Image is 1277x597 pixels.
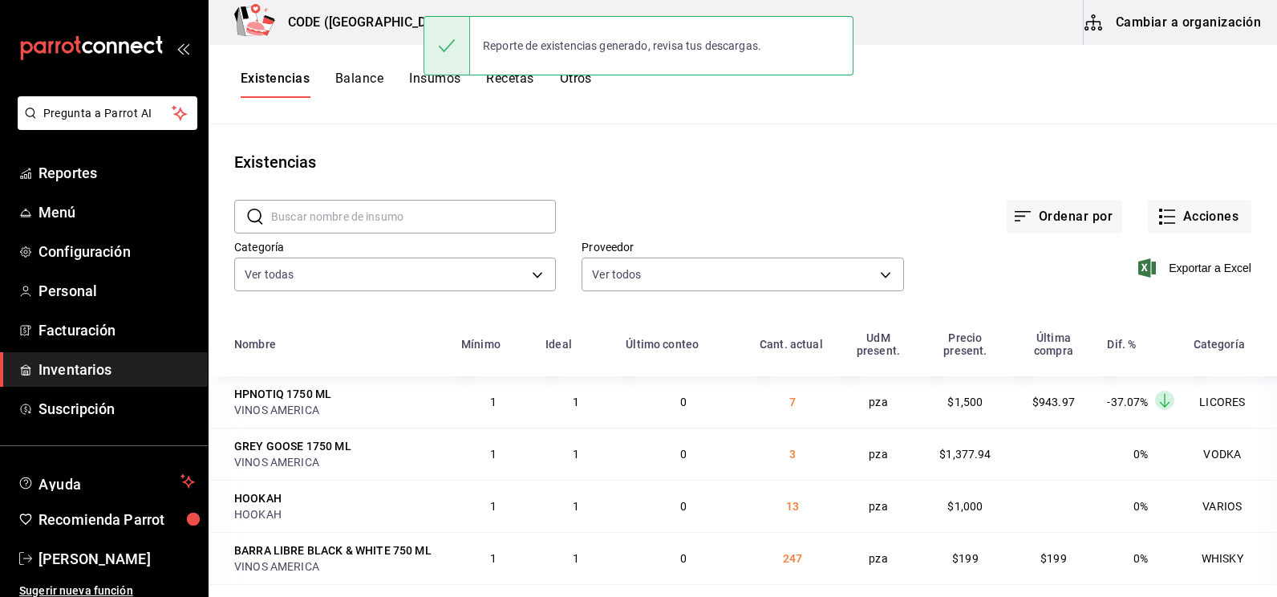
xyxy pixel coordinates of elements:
span: 0% [1133,448,1148,461]
div: VINOS AMERICA [234,454,442,470]
td: pza [836,532,922,584]
td: VODKA [1184,428,1277,480]
div: VINOS AMERICA [234,558,442,575]
div: Categoría [1194,338,1245,351]
td: pza [836,376,922,428]
a: Pregunta a Parrot AI [11,116,197,133]
span: 1 [490,396,497,408]
button: Ordenar por [1007,200,1122,234]
span: 247 [783,552,802,565]
div: Existencias [234,150,316,174]
button: Otros [560,71,592,98]
span: Configuración [39,241,195,262]
div: Precio present. [930,331,999,357]
div: Nombre [234,338,276,351]
td: LICORES [1184,376,1277,428]
div: GREY GOOSE 1750 ML [234,438,351,454]
div: UdM present. [845,331,912,357]
span: 1 [490,500,497,513]
span: 3 [789,448,796,461]
span: Menú [39,201,195,223]
span: 1 [573,396,579,408]
div: HOOKAH [234,506,442,522]
span: [PERSON_NAME] [39,548,195,570]
span: Inventarios [39,359,195,380]
span: Personal [39,280,195,302]
span: 0% [1133,552,1148,565]
span: 0% [1133,500,1148,513]
span: Suscripción [39,398,195,420]
input: Buscar nombre de insumo [271,201,556,233]
span: 0 [680,396,687,408]
span: 0 [680,500,687,513]
div: VINOS AMERICA [234,402,442,418]
div: HPNOTIQ 1750 ML [234,386,331,402]
button: open_drawer_menu [176,42,189,55]
div: Ideal [545,338,572,351]
h3: CODE ([GEOGRAPHIC_DATA]) [275,13,459,32]
button: Recetas [486,71,533,98]
span: 1 [573,448,579,461]
td: pza [836,480,922,532]
div: Mínimo [461,338,501,351]
span: 1 [490,552,497,565]
span: $199 [952,552,979,565]
td: pza [836,428,922,480]
span: $1,000 [947,500,983,513]
span: 1 [573,552,579,565]
span: 0 [680,448,687,461]
button: Exportar a Excel [1141,258,1251,278]
div: Último conteo [626,338,699,351]
div: Dif. % [1107,338,1136,351]
span: $199 [1040,552,1067,565]
span: $1,377.94 [939,448,991,461]
span: 1 [573,500,579,513]
div: Reporte de existencias generado, revisa tus descargas. [470,28,774,63]
td: VARIOS [1184,480,1277,532]
span: $1,500 [947,396,983,408]
span: Ver todos [592,266,641,282]
span: 7 [789,396,796,408]
span: 1 [490,448,497,461]
button: Pregunta a Parrot AI [18,96,197,130]
div: HOOKAH [234,490,282,506]
div: Cant. actual [760,338,823,351]
div: Última compra [1019,331,1088,357]
span: Pregunta a Parrot AI [43,105,172,122]
span: Facturación [39,319,195,341]
span: Reportes [39,162,195,184]
button: Acciones [1148,200,1251,234]
label: Categoría [234,242,556,253]
td: WHISKY [1184,532,1277,584]
button: Existencias [241,71,310,98]
label: Proveedor [582,242,903,253]
span: -37.07% [1107,396,1148,408]
span: $943.97 [1032,396,1075,408]
span: 0 [680,552,687,565]
div: navigation tabs [241,71,592,98]
span: 13 [786,500,799,513]
span: Recomienda Parrot [39,509,195,530]
div: BARRA LIBRE BLACK & WHITE 750 ML [234,542,432,558]
span: Ayuda [39,472,174,491]
button: Balance [335,71,383,98]
button: Insumos [409,71,460,98]
span: Ver todas [245,266,294,282]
